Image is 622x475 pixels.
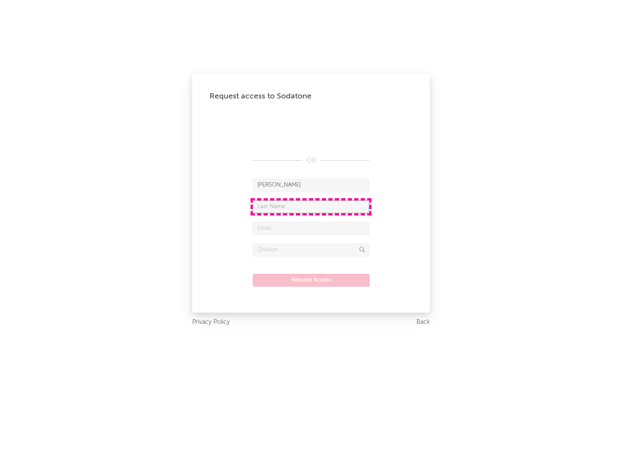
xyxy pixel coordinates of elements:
input: Division [253,244,369,256]
input: Email [253,222,369,235]
input: Last Name [253,200,369,213]
a: Back [416,317,430,328]
a: Privacy Policy [192,317,230,328]
div: OR [253,155,369,166]
button: Request Access [253,274,370,287]
div: Request access to Sodatone [209,91,413,101]
input: First Name [253,179,369,192]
